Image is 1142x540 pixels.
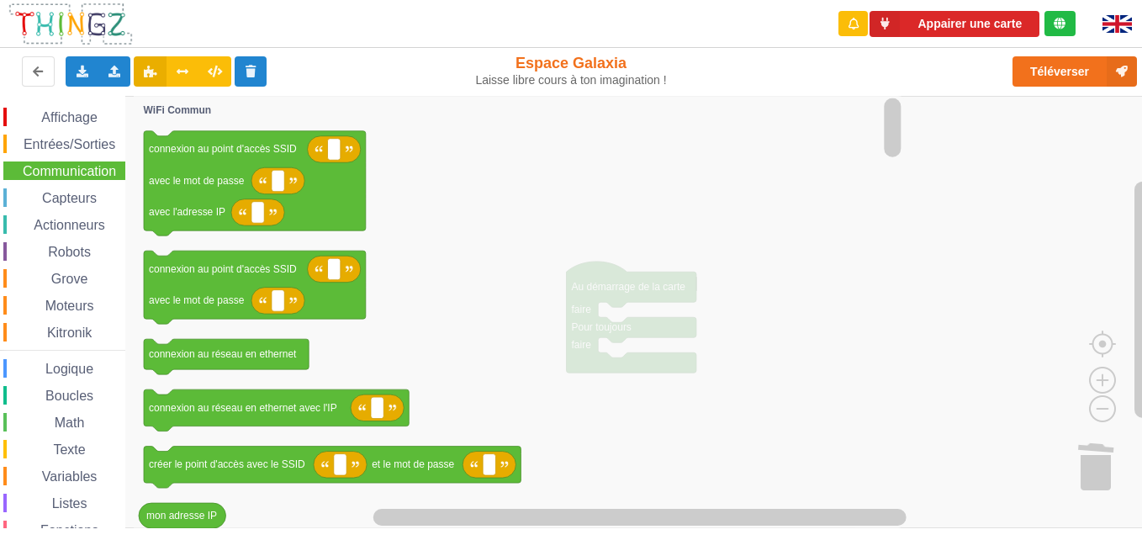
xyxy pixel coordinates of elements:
[8,2,134,46] img: thingz_logo.png
[45,245,93,259] span: Robots
[149,294,245,306] text: avec le mot de passe
[1102,15,1132,33] img: gb.png
[149,348,297,360] text: connexion au réseau en ethernet
[43,389,96,403] span: Boucles
[1012,56,1137,87] button: Téléverser
[38,523,101,537] span: Fonctions
[149,402,337,414] text: connexion au réseau en ethernet avec l'IP
[50,496,90,511] span: Listes
[52,416,87,430] span: Math
[149,206,225,218] text: avec l'adresse IP
[1044,11,1076,36] div: Tu es connecté au serveur de création de Thingz
[20,164,119,178] span: Communication
[43,362,96,376] span: Logique
[40,191,99,205] span: Capteurs
[870,11,1039,37] button: Appairer une carte
[50,442,87,457] span: Texte
[31,218,108,232] span: Actionneurs
[39,110,99,124] span: Affichage
[474,73,668,87] div: Laisse libre cours à ton imagination !
[40,469,100,484] span: Variables
[21,137,118,151] span: Entrées/Sorties
[149,175,245,187] text: avec le mot de passe
[474,54,668,87] div: Espace Galaxia
[149,143,297,155] text: connexion au point d'accès SSID
[144,104,212,116] text: WiFi Commun
[43,299,97,313] span: Moteurs
[149,263,297,275] text: connexion au point d'accès SSID
[49,272,91,286] span: Grove
[149,458,305,470] text: créer le point d'accès avec le SSID
[45,326,94,340] span: Kitronik
[372,458,454,470] text: et le mot de passe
